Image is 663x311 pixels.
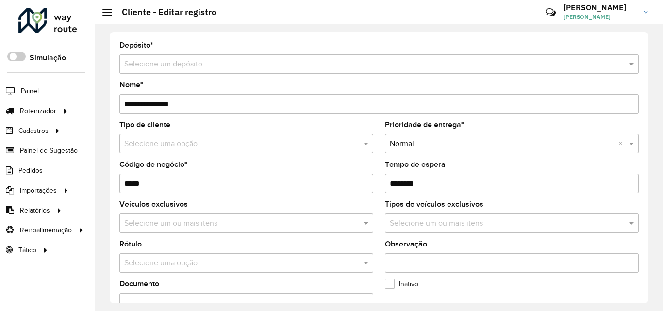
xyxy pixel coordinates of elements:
[119,278,159,290] label: Documento
[18,165,43,176] span: Pedidos
[21,86,39,96] span: Painel
[540,2,561,23] a: Contato Rápido
[618,138,627,149] span: Clear all
[119,238,142,250] label: Rótulo
[112,7,216,17] h2: Cliente - Editar registro
[20,106,56,116] span: Roteirizador
[119,79,143,91] label: Nome
[385,198,483,210] label: Tipos de veículos exclusivos
[119,198,188,210] label: Veículos exclusivos
[18,245,36,255] span: Tático
[385,119,464,131] label: Prioridade de entrega
[385,159,446,170] label: Tempo de espera
[119,119,170,131] label: Tipo de cliente
[18,126,49,136] span: Cadastros
[385,279,418,289] label: Inativo
[564,3,636,12] h3: [PERSON_NAME]
[30,52,66,64] label: Simulação
[119,159,187,170] label: Código de negócio
[119,39,153,51] label: Depósito
[20,185,57,196] span: Importações
[20,205,50,215] span: Relatórios
[564,13,636,21] span: [PERSON_NAME]
[20,146,78,156] span: Painel de Sugestão
[385,238,427,250] label: Observação
[20,225,72,235] span: Retroalimentação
